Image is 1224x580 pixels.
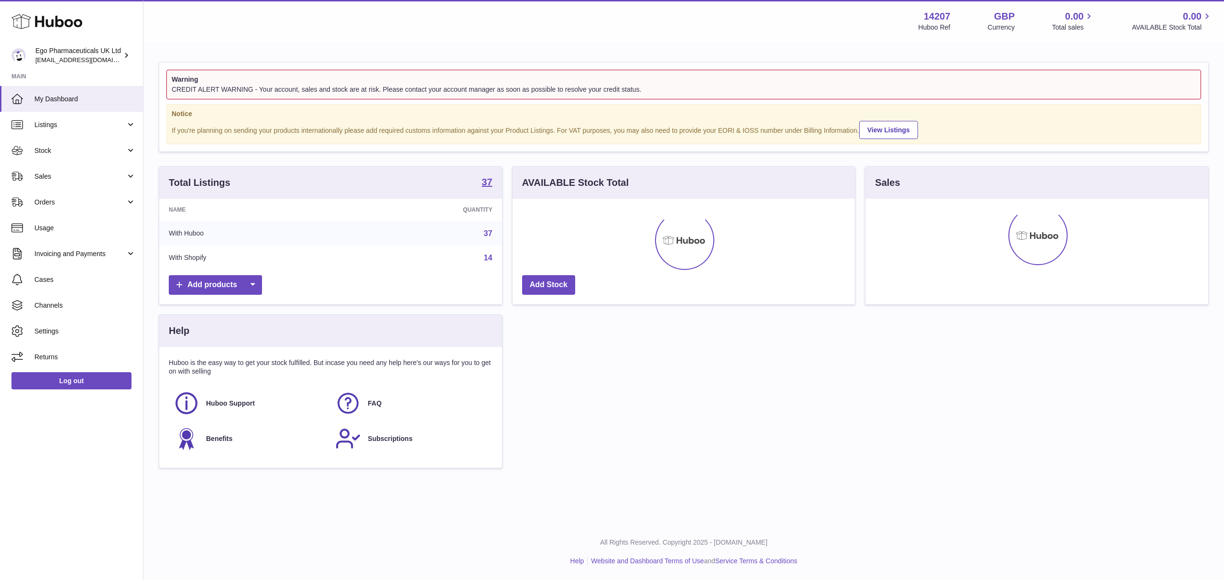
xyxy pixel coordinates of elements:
a: 0.00 Total sales [1052,10,1094,32]
span: Huboo Support [206,399,255,408]
strong: 37 [481,177,492,187]
h3: Help [169,324,189,337]
h3: AVAILABLE Stock Total [522,176,629,189]
div: CREDIT ALERT WARNING - Your account, sales and stock are at risk. Please contact your account man... [172,85,1196,94]
div: Huboo Ref [918,23,951,32]
a: Huboo Support [174,390,326,416]
a: 37 [484,229,492,237]
strong: GBP [994,10,1015,23]
th: Name [159,199,344,221]
h3: Total Listings [169,176,230,189]
span: AVAILABLE Stock Total [1132,23,1213,32]
span: 0.00 [1065,10,1084,23]
a: 14 [484,254,492,262]
a: Log out [11,372,131,389]
span: Orders [34,198,126,207]
h3: Sales [875,176,900,189]
div: Currency [988,23,1015,32]
a: View Listings [859,121,918,139]
a: Benefits [174,426,326,451]
div: If you're planning on sending your products internationally please add required customs informati... [172,120,1196,140]
span: Settings [34,327,136,336]
span: Total sales [1052,23,1094,32]
th: Quantity [344,199,502,221]
p: Huboo is the easy way to get your stock fulfilled. But incase you need any help here's our ways f... [169,358,492,376]
span: Invoicing and Payments [34,249,126,258]
span: Sales [34,172,126,181]
span: FAQ [368,399,382,408]
strong: Warning [172,75,1196,84]
span: Usage [34,224,136,233]
span: 0.00 [1183,10,1202,23]
a: Service Terms & Conditions [715,557,798,565]
a: 0.00 AVAILABLE Stock Total [1132,10,1213,32]
span: Channels [34,301,136,310]
span: Listings [34,120,126,129]
td: With Huboo [159,221,344,246]
strong: Notice [172,109,1196,118]
span: Subscriptions [368,434,412,443]
a: Add products [169,275,262,295]
a: Help [570,557,584,565]
span: Returns [34,353,136,362]
strong: 14207 [924,10,951,23]
img: internalAdmin-14207@internal.huboo.com [11,48,26,63]
p: All Rights Reserved. Copyright 2025 - [DOMAIN_NAME] [151,538,1216,547]
span: My Dashboard [34,95,136,104]
a: FAQ [335,390,487,416]
li: and [588,557,797,566]
a: Website and Dashboard Terms of Use [591,557,704,565]
a: 37 [481,177,492,189]
td: With Shopify [159,246,344,270]
span: Stock [34,146,126,155]
span: [EMAIL_ADDRESS][DOMAIN_NAME] [35,56,141,64]
span: Cases [34,275,136,284]
a: Add Stock [522,275,575,295]
a: Subscriptions [335,426,487,451]
span: Benefits [206,434,232,443]
div: Ego Pharmaceuticals UK Ltd [35,46,121,64]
